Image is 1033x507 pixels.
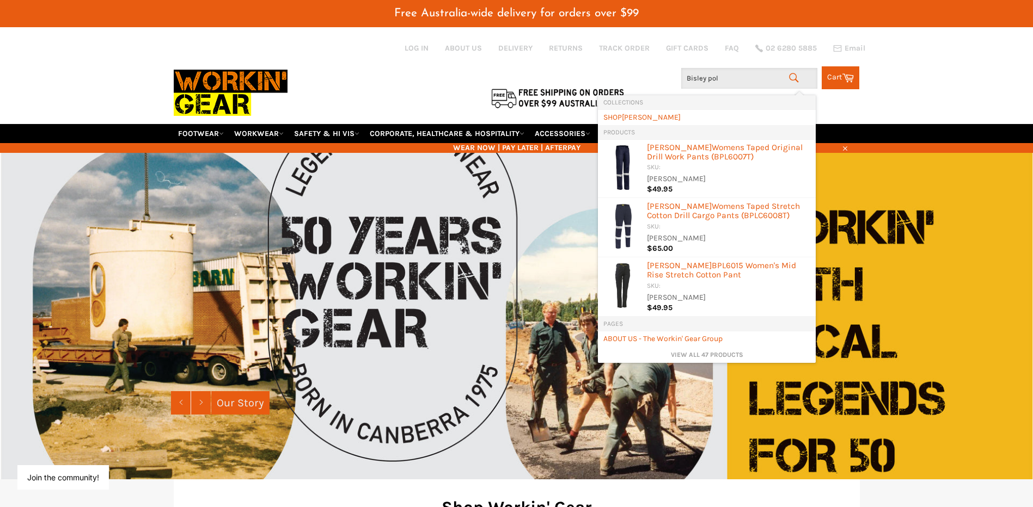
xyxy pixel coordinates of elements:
[174,124,228,143] a: FOOTWEAR
[365,124,529,143] a: CORPORATE, HEALTHCARE & HOSPITALITY
[833,44,865,53] a: Email
[596,124,670,143] a: RE-WORKIN' GEAR
[603,350,810,360] a: View all 47 products
[606,145,640,190] img: BPL6007T_200x.jpg
[647,143,810,163] div: Womens Taped Original Drill Work Pants (BPL6007T)
[647,244,673,253] span: $65.00
[681,68,817,89] input: Search
[598,95,816,109] li: Collections
[647,303,673,312] span: $49.95
[647,202,810,222] div: Womens Taped Stretch Cotton Drill Cargo Pants (BPLC6008T)
[598,139,816,199] li: Products: BISLEY Womens Taped Original Drill Work Pants (BPL6007T)
[647,281,810,292] div: SKU:
[622,113,681,122] b: [PERSON_NAME]
[598,109,816,125] li: Collections: SHOP BISLEY
[647,163,810,173] div: SKU:
[647,222,810,232] div: SKU:
[822,66,859,89] a: Cart
[174,62,288,123] img: Workin Gear leaders in Workwear, Safety Boots, PPE, Uniforms. Australia's No.1 in Workwear
[647,261,712,270] b: [PERSON_NAME]
[405,44,429,53] a: Log in
[845,45,865,52] span: Email
[599,43,650,53] a: TRACK ORDER
[598,347,816,363] li: View All
[606,203,640,249] img: BPLC6008T_200x.jpg
[647,292,810,304] div: [PERSON_NAME]
[647,143,712,152] b: [PERSON_NAME]
[755,45,817,52] a: 02 6280 5885
[598,317,816,331] li: Pages
[498,43,533,53] a: DELIVERY
[211,391,270,415] a: Our Story
[606,263,640,308] img: BPL6015WomensCottonPantsBlack_200x.jpg
[598,125,816,139] li: Products
[27,473,99,482] button: Join the community!
[647,174,810,185] div: [PERSON_NAME]
[490,86,626,109] img: Flat $9.95 shipping Australia wide
[647,201,712,211] b: [PERSON_NAME]
[647,184,673,194] span: $49.95
[598,198,816,257] li: Products: BISLEY Womens Taped Stretch Cotton Drill Cargo Pants (BPLC6008T)
[647,233,810,244] div: [PERSON_NAME]
[530,124,595,143] a: ACCESSORIES
[598,331,816,347] li: Pages: ABOUT US - The Workin' Gear Group
[603,333,810,344] a: ABOUT US - The Workin' Gear Group
[666,43,708,53] a: GIFT CARDS
[230,124,288,143] a: WORKWEAR
[725,43,739,53] a: FAQ
[290,124,364,143] a: SAFETY & HI VIS
[766,45,817,52] span: 02 6280 5885
[647,261,810,281] div: BPL6015 Women's Mid Rise Stretch Cotton Pant
[603,112,810,122] a: SHOP
[598,257,816,317] li: Products: BISLEY BPL6015 Women's Mid Rise Stretch Cotton Pant
[174,143,860,153] span: WEAR NOW | PAY LATER | AFTERPAY
[394,8,639,19] span: Free Australia-wide delivery for orders over $99
[549,43,583,53] a: RETURNS
[445,43,482,53] a: ABOUT US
